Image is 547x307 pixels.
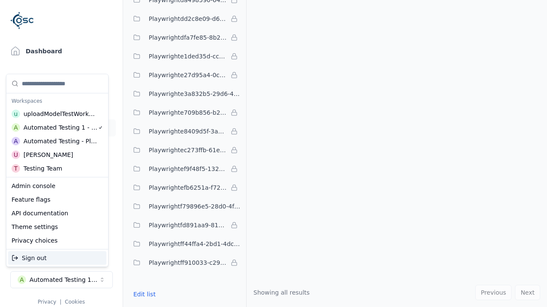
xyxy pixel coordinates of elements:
div: API documentation [8,206,106,220]
div: Automated Testing - Playwright [24,137,97,145]
div: Suggestions [6,74,108,177]
div: Theme settings [8,220,106,234]
div: Feature flags [8,193,106,206]
div: uploadModelTestWorkspace [24,110,97,118]
div: A [12,137,20,145]
div: Testing Team [24,164,62,173]
div: Privacy choices [8,234,106,247]
div: Admin console [8,179,106,193]
div: Suggestions [6,177,108,249]
div: A [12,123,20,132]
div: [PERSON_NAME] [24,151,73,159]
div: Automated Testing 1 - Playwright [24,123,98,132]
div: T [12,164,20,173]
div: Suggestions [6,249,108,266]
div: U [12,151,20,159]
div: u [12,110,20,118]
div: Sign out [8,251,106,265]
div: Workspaces [8,95,106,107]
